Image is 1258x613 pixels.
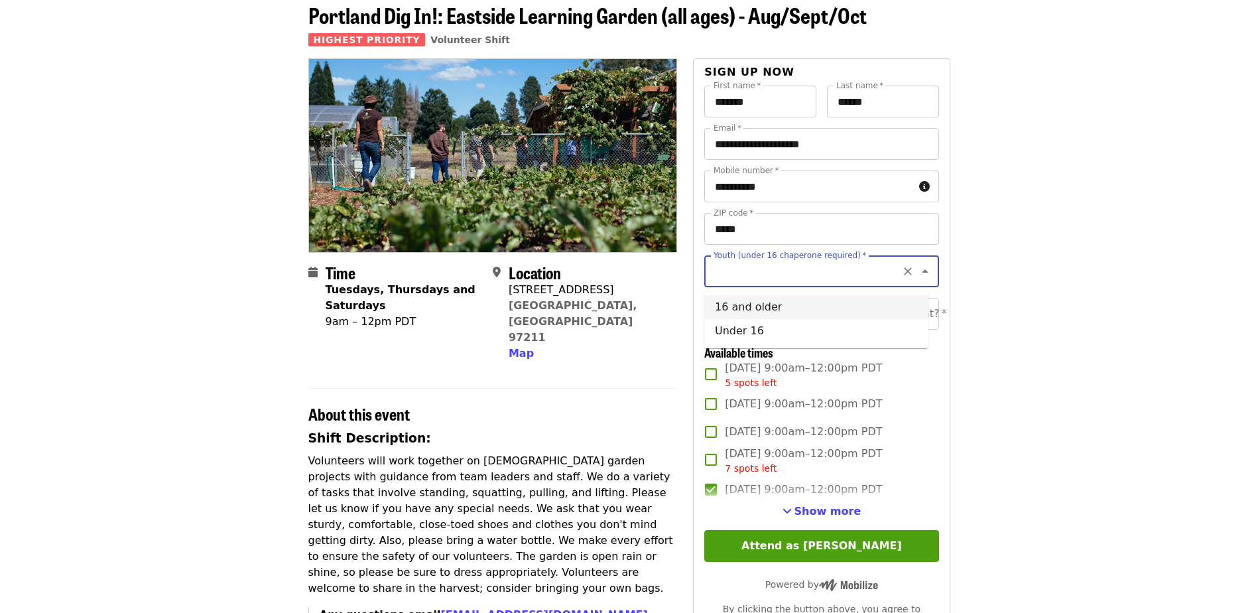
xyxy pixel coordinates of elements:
[725,463,777,474] span: 7 spots left
[326,283,475,312] strong: Tuesdays, Thursdays and Saturdays
[308,266,318,279] i: calendar icon
[765,579,878,590] span: Powered by
[308,33,426,46] span: Highest Priority
[714,82,761,90] label: First name
[725,424,882,440] span: [DATE] 9:00am–12:00pm PDT
[836,82,883,90] label: Last name
[794,505,861,517] span: Show more
[725,396,882,412] span: [DATE] 9:00am–12:00pm PDT
[704,530,938,562] button: Attend as [PERSON_NAME]
[919,180,930,193] i: circle-info icon
[704,170,913,202] input: Mobile number
[326,314,482,330] div: 9am – 12pm PDT
[430,34,510,45] a: Volunteer Shift
[916,262,934,281] button: Close
[704,319,928,343] li: Under 16
[714,167,779,174] label: Mobile number
[725,360,882,390] span: [DATE] 9:00am–12:00pm PDT
[725,482,882,498] span: [DATE] 9:00am–12:00pm PDT
[899,262,917,281] button: Clear
[704,66,794,78] span: Sign up now
[714,251,866,259] label: Youth (under 16 chaperone required)
[819,579,878,591] img: Powered by Mobilize
[704,86,816,117] input: First name
[714,124,741,132] label: Email
[493,266,501,279] i: map-marker-alt icon
[509,347,534,360] span: Map
[509,282,666,298] div: [STREET_ADDRESS]
[704,213,938,245] input: ZIP code
[704,295,928,319] li: 16 and older
[725,377,777,388] span: 5 spots left
[704,128,938,160] input: Email
[509,261,561,284] span: Location
[326,261,355,284] span: Time
[308,453,678,596] p: Volunteers will work together on [DEMOGRAPHIC_DATA] garden projects with guidance from team leade...
[704,344,773,361] span: Available times
[308,402,410,425] span: About this event
[509,346,534,362] button: Map
[827,86,939,117] input: Last name
[308,431,431,445] strong: Shift Description:
[714,209,753,217] label: ZIP code
[783,504,861,519] button: See more timeslots
[309,59,677,251] img: Portland Dig In!: Eastside Learning Garden (all ages) - Aug/Sept/Oct organized by Oregon Food Bank
[509,299,637,344] a: [GEOGRAPHIC_DATA], [GEOGRAPHIC_DATA] 97211
[725,446,882,476] span: [DATE] 9:00am–12:00pm PDT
